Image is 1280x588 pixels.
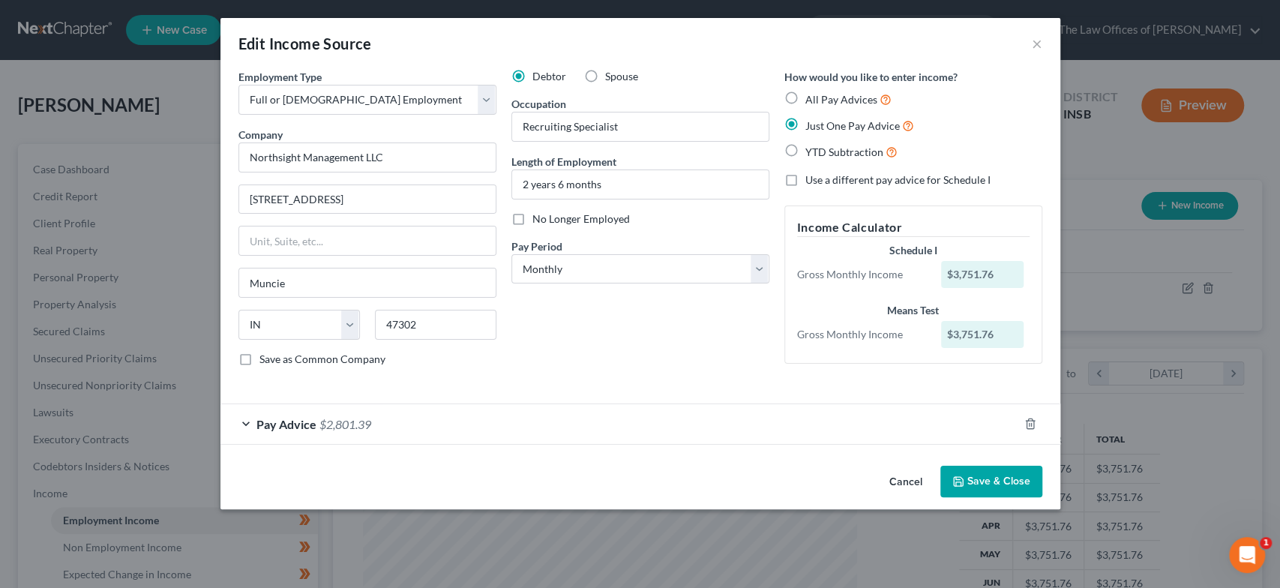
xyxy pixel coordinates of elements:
[805,119,900,132] span: Just One Pay Advice
[375,310,496,340] input: Enter zip...
[256,417,316,431] span: Pay Advice
[511,96,566,112] label: Occupation
[805,145,883,158] span: YTD Subtraction
[238,33,372,54] div: Edit Income Source
[238,70,322,83] span: Employment Type
[941,321,1024,348] div: $3,751.76
[797,303,1030,318] div: Means Test
[877,467,934,497] button: Cancel
[1032,34,1042,52] button: ×
[805,173,991,186] span: Use a different pay advice for Schedule I
[941,261,1024,288] div: $3,751.76
[239,185,496,214] input: Enter address...
[532,212,630,225] span: No Longer Employed
[511,154,616,169] label: Length of Employment
[797,243,1030,258] div: Schedule I
[1260,537,1272,549] span: 1
[259,352,385,365] span: Save as Common Company
[797,218,1030,237] h5: Income Calculator
[790,267,934,282] div: Gross Monthly Income
[512,170,769,199] input: ex: 2 years
[512,112,769,141] input: --
[238,142,496,172] input: Search company by name...
[319,417,371,431] span: $2,801.39
[805,93,877,106] span: All Pay Advices
[784,69,958,85] label: How would you like to enter income?
[605,70,638,82] span: Spouse
[790,327,934,342] div: Gross Monthly Income
[511,240,562,253] span: Pay Period
[239,268,496,297] input: Enter city...
[1229,537,1265,573] iframe: Intercom live chat
[532,70,566,82] span: Debtor
[238,128,283,141] span: Company
[239,226,496,255] input: Unit, Suite, etc...
[940,466,1042,497] button: Save & Close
